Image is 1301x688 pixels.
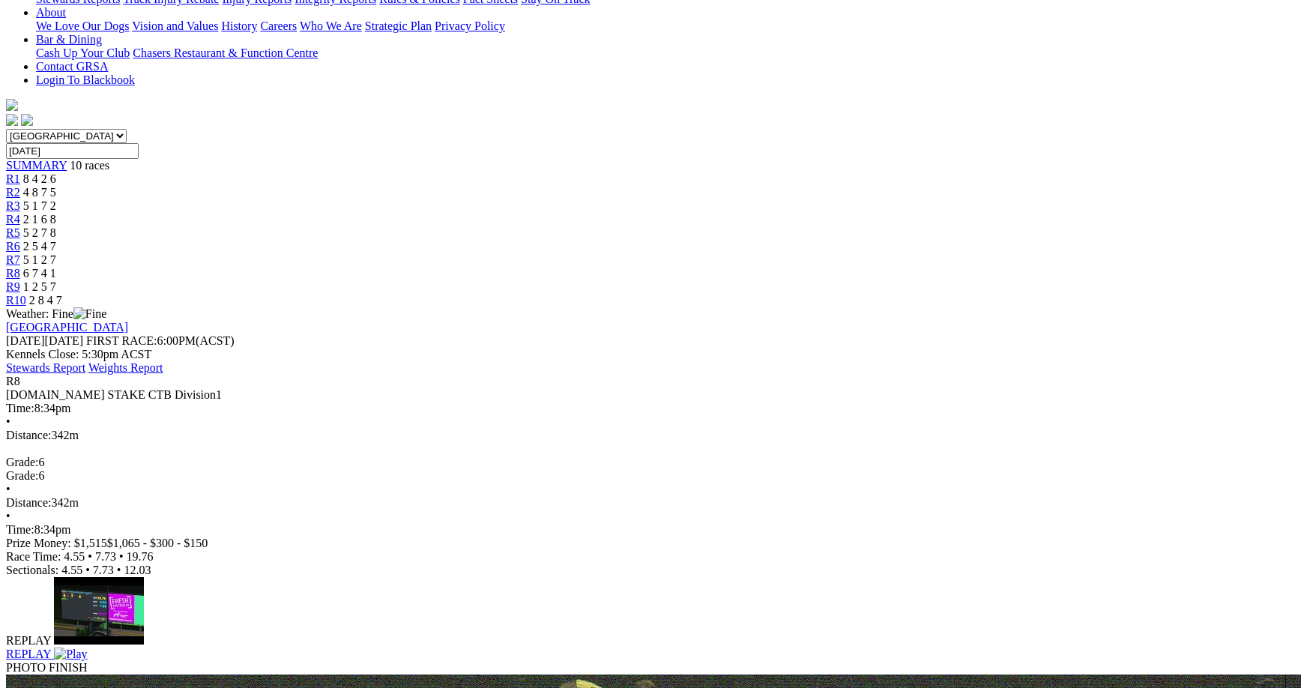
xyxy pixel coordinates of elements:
a: We Love Our Dogs [36,19,129,32]
span: [DATE] [6,334,83,347]
span: • [88,550,92,563]
a: Contact GRSA [36,60,108,73]
span: Weather: Fine [6,307,106,320]
a: Who We Are [300,19,362,32]
span: Grade: [6,469,39,482]
span: R8 [6,375,20,387]
span: 7.73 [95,550,116,563]
div: 342m [6,496,1295,510]
span: 7.73 [93,564,114,576]
div: 6 [6,469,1295,483]
a: REPLAY Play [6,634,1295,661]
a: History [221,19,257,32]
span: 12.03 [124,564,151,576]
a: Weights Report [88,361,163,374]
a: R5 [6,226,20,239]
span: Distance: [6,496,51,509]
input: Select date [6,143,139,159]
span: 1 2 5 7 [23,280,56,293]
span: 2 8 4 7 [29,294,62,307]
span: Grade: [6,456,39,468]
a: R4 [6,213,20,226]
div: Bar & Dining [36,46,1295,60]
img: twitter.svg [21,114,33,126]
a: R8 [6,267,20,280]
div: Prize Money: $1,515 [6,537,1295,550]
a: Cash Up Your Club [36,46,130,59]
a: R3 [6,199,20,212]
span: 5 2 7 8 [23,226,56,239]
div: 342m [6,429,1295,442]
span: REPLAY [6,634,51,647]
a: Chasers Restaurant & Function Centre [133,46,318,59]
span: [DATE] [6,334,45,347]
span: FIRST RACE: [86,334,157,347]
span: REPLAY [6,648,51,660]
a: R6 [6,240,20,253]
a: R10 [6,294,26,307]
div: 8:34pm [6,402,1295,415]
span: 8 4 2 6 [23,172,56,185]
a: [GEOGRAPHIC_DATA] [6,321,128,334]
a: R7 [6,253,20,266]
span: Distance: [6,429,51,441]
span: • [85,564,90,576]
span: • [6,483,10,495]
span: • [6,415,10,428]
span: 19.76 [127,550,154,563]
span: 2 5 4 7 [23,240,56,253]
span: PHOTO FINISH [6,661,88,674]
span: 10 races [70,159,109,172]
a: Privacy Policy [435,19,505,32]
div: About [36,19,1295,33]
span: 5 1 7 2 [23,199,56,212]
img: default.jpg [54,577,144,645]
span: 4 8 7 5 [23,186,56,199]
div: 8:34pm [6,523,1295,537]
a: Careers [260,19,297,32]
a: Strategic Plan [365,19,432,32]
a: R2 [6,186,20,199]
span: 5 1 2 7 [23,253,56,266]
span: • [117,564,121,576]
span: 4.55 [61,564,82,576]
img: Fine [73,307,106,321]
span: 2 1 6 8 [23,213,56,226]
a: Bar & Dining [36,33,102,46]
a: R1 [6,172,20,185]
a: SUMMARY [6,159,67,172]
span: Time: [6,402,34,414]
a: R9 [6,280,20,293]
img: facebook.svg [6,114,18,126]
a: Stewards Report [6,361,85,374]
span: • [6,510,10,522]
span: $1,065 - $300 - $150 [107,537,208,549]
div: 6 [6,456,1295,469]
a: About [36,6,66,19]
div: [DOMAIN_NAME] STAKE CTB Division1 [6,388,1295,402]
span: 4.55 [64,550,85,563]
a: Login To Blackbook [36,73,135,86]
img: logo-grsa-white.png [6,99,18,111]
span: Time: [6,523,34,536]
span: Sectionals: [6,564,58,576]
span: 6:00PM(ACST) [86,334,235,347]
img: Play [54,648,87,661]
span: Race Time: [6,550,61,563]
div: Kennels Close: 5:30pm ACST [6,348,1295,361]
span: 6 7 4 1 [23,267,56,280]
span: • [119,550,124,563]
a: Vision and Values [132,19,218,32]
